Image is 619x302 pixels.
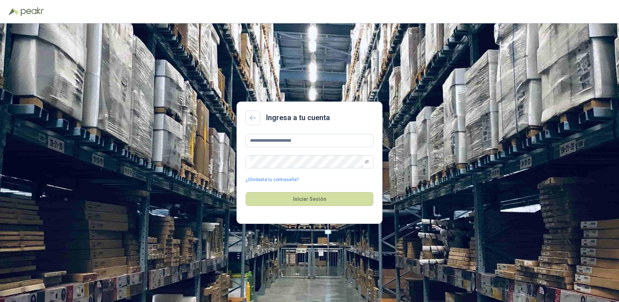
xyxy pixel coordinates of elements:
[365,160,369,164] span: eye-invisible
[9,8,19,15] img: Logo
[246,192,373,206] button: Iniciar Sesión
[246,176,299,183] a: ¿Olvidaste tu contraseña?
[20,7,44,16] img: Peakr
[266,112,330,123] h2: Ingresa a tu cuenta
